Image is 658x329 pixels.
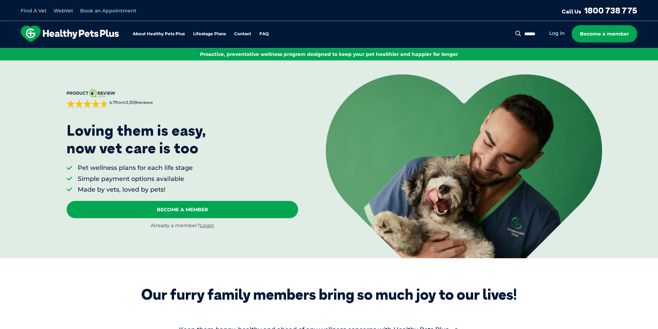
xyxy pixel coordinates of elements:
a: Call Us1800 738 775 [562,5,637,16]
img: hpp-logo [21,26,119,42]
div: Our furry family members bring so much joy to our lives! [141,286,517,303]
li: Pet wellness plans for each life stage [78,164,193,172]
div: 4.7 out of 5 stars [67,100,108,108]
a: Become a member [572,25,637,42]
a: About Healthy Pets Plus [133,32,185,36]
a: 4.7from2,309reviews [67,89,298,108]
span: 2,309 reviews [126,100,153,105]
a: Find A Vet [21,8,47,14]
a: FAQ [259,32,269,36]
a: WebVet [54,8,73,14]
a: Become A Member [67,201,298,218]
li: Simple payment options available [78,175,193,183]
a: Lifestage Plans [193,32,226,36]
a: Contact [234,32,251,36]
button: Search [514,30,523,37]
p: Loving them is easy, now vet care is too [67,122,206,157]
strong: 4.7 [109,100,115,105]
span: Call Us [562,8,581,15]
a: Login [200,222,214,229]
li: Made by vets, loved by pets! [78,185,193,194]
a: Book an Appointment [80,8,136,14]
img: <p>Loving them is easy, <br /> now vet care is too</p> [326,74,602,258]
span: from [108,100,153,106]
div: Already a member? [67,222,298,229]
span: Proactive, preventative wellness program designed to keep your pet healthier and happier for longer [200,51,458,57]
a: Log in [549,30,565,37]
